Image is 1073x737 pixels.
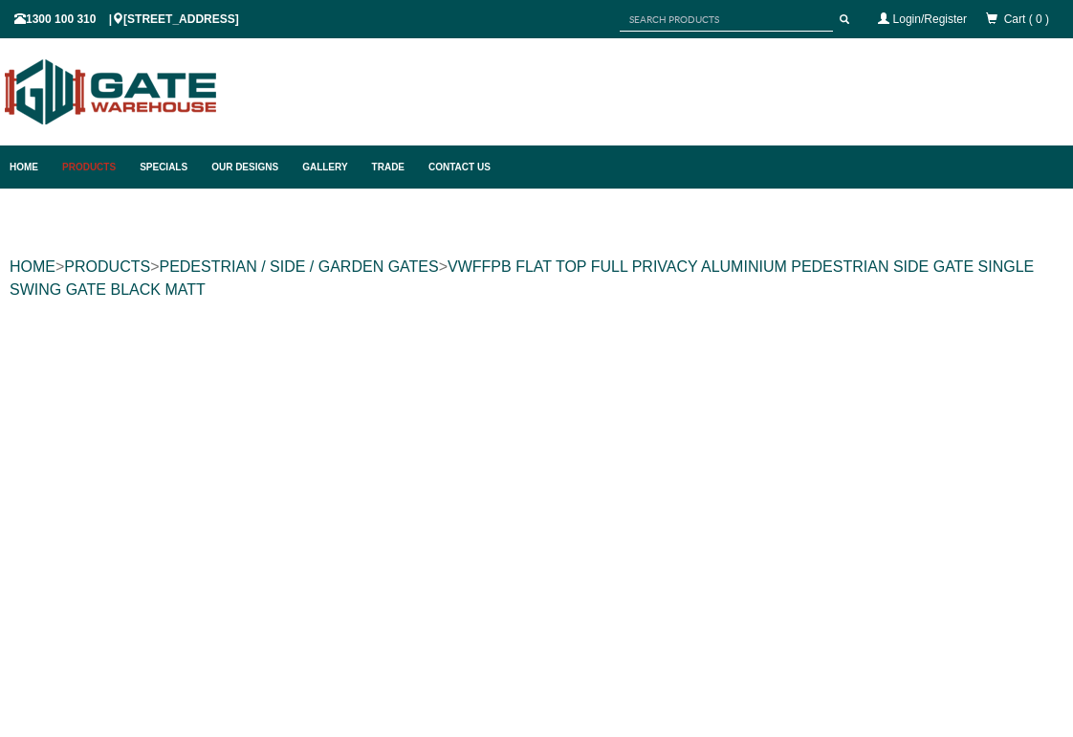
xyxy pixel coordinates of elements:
span: 1300 100 310 | [STREET_ADDRESS] [14,12,239,26]
span: Cart ( 0 ) [1004,12,1049,26]
a: VWFFPB FLAT TOP FULL PRIVACY ALUMINIUM PEDESTRIAN SIDE GATE SINGLE SWING GATE BLACK MATT [10,258,1034,298]
input: SEARCH PRODUCTS [620,8,833,32]
a: Gallery [293,145,361,189]
a: Products [53,145,130,189]
a: HOME [10,258,55,275]
a: PEDESTRIAN / SIDE / GARDEN GATES [159,258,438,275]
a: PRODUCTS [64,258,150,275]
a: Specials [130,145,202,189]
a: Trade [362,145,419,189]
a: Login/Register [893,12,967,26]
div: > > > [10,236,1063,321]
a: Our Designs [202,145,293,189]
a: Home [10,145,53,189]
a: Contact Us [419,145,491,189]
